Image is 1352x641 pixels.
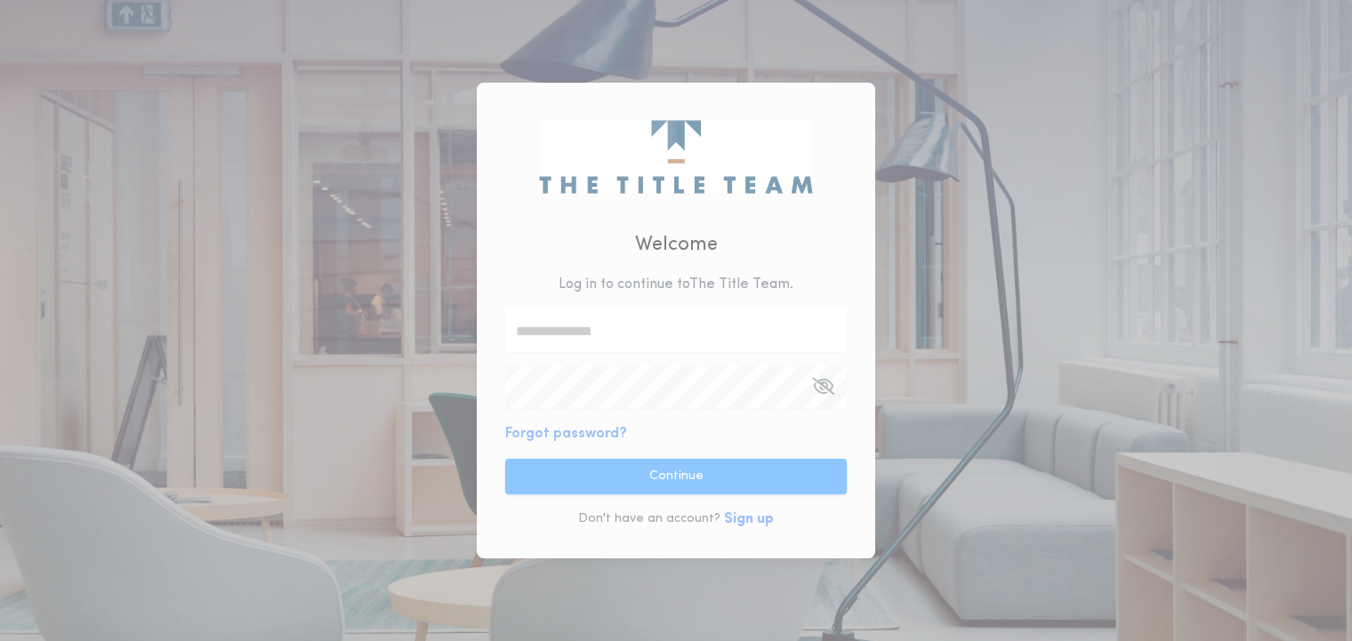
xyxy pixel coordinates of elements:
[578,510,720,528] p: Don't have an account?
[505,423,627,445] button: Forgot password?
[635,230,718,260] h2: Welcome
[539,120,812,193] img: logo
[724,509,774,530] button: Sign up
[505,459,847,494] button: Continue
[559,274,793,295] p: Log in to continue to The Title Team .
